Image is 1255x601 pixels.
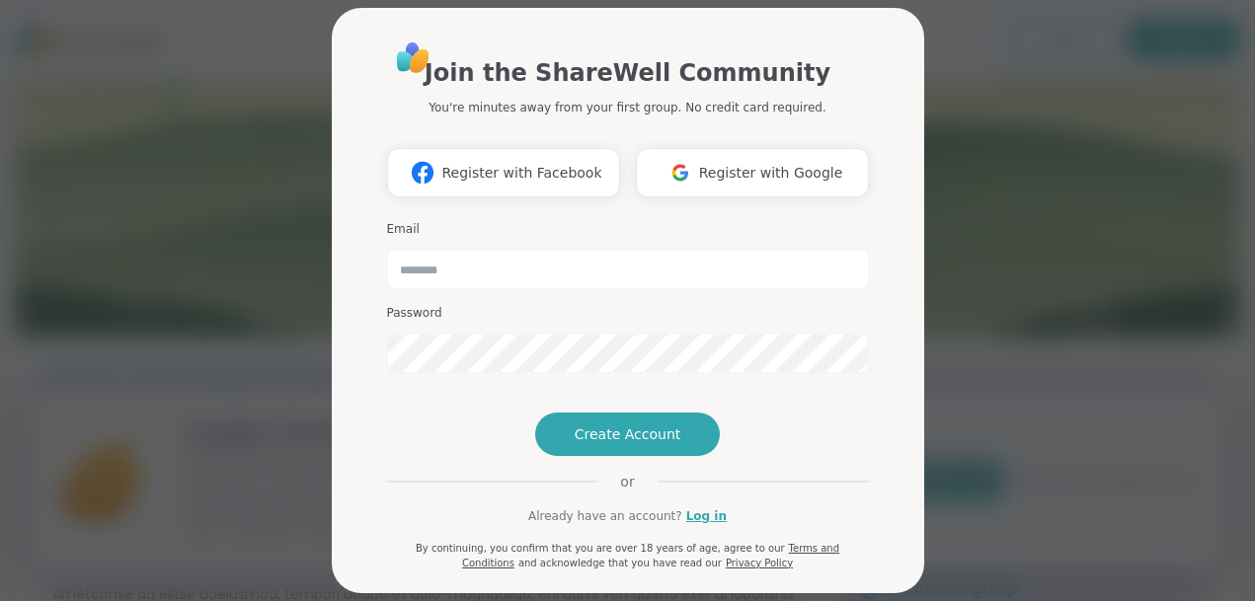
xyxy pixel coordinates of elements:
button: Register with Facebook [387,148,620,197]
a: Privacy Policy [726,558,793,568]
span: or [596,472,658,491]
img: ShareWell Logomark [662,154,699,190]
p: You're minutes away from your first group. No credit card required. [429,99,825,116]
a: Terms and Conditions [462,543,839,568]
img: ShareWell Logomark [404,154,441,190]
span: Already have an account? [528,507,682,525]
a: Log in [686,507,727,525]
button: Register with Google [636,148,869,197]
h3: Email [387,221,869,238]
button: Create Account [535,413,721,456]
span: Create Account [575,424,681,444]
span: By continuing, you confirm that you are over 18 years of age, agree to our [416,543,785,554]
span: and acknowledge that you have read our [518,558,722,568]
h1: Join the ShareWell Community [425,55,830,91]
img: ShareWell Logo [391,36,435,80]
h3: Password [387,305,869,322]
span: Register with Facebook [441,163,601,184]
span: Register with Google [699,163,843,184]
